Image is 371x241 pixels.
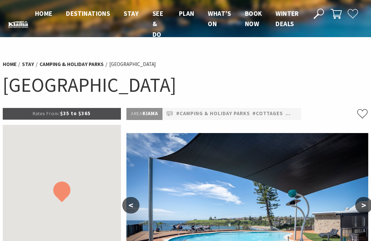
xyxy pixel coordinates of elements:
[33,110,60,117] span: Rates From:
[276,9,299,28] span: Winter Deals
[122,197,139,213] button: <
[252,110,283,118] a: #Cottages
[40,61,104,68] a: Camping & Holiday Parks
[126,108,162,120] p: Kiama
[3,61,16,68] a: Home
[153,9,163,39] span: See & Do
[3,72,368,98] h1: [GEOGRAPHIC_DATA]
[3,108,121,119] p: $35 to $365
[176,110,250,118] a: #Camping & Holiday Parks
[8,21,28,28] img: Kiama Logo
[28,8,306,40] nav: Main Menu
[66,9,110,18] span: Destinations
[208,9,231,28] span: What’s On
[109,60,156,68] li: [GEOGRAPHIC_DATA]
[179,9,194,18] span: Plan
[35,9,53,18] span: Home
[124,9,139,18] span: Stay
[245,9,262,28] span: Book now
[22,61,34,68] a: Stay
[131,110,143,117] span: Area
